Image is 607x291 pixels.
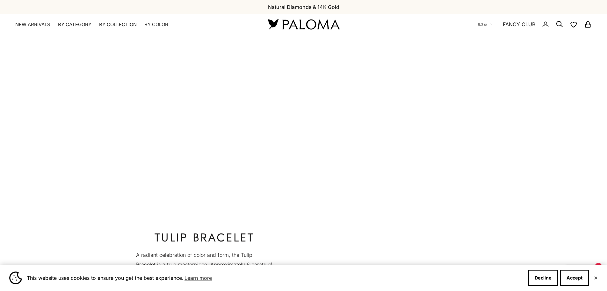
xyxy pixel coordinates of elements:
a: NEW ARRIVALS [15,21,50,28]
span: ILS ₪ [478,21,487,27]
h2: Tulip Bracelet [136,231,273,244]
a: FANCY CLUB [503,20,535,28]
summary: By Collection [99,21,137,28]
button: Close [594,276,598,280]
button: Accept [560,270,589,286]
img: Cookie banner [9,272,22,284]
p: Natural Diamonds & 14K Gold [268,3,339,11]
summary: By Category [58,21,91,28]
nav: Secondary navigation [478,14,592,34]
a: Learn more [184,273,213,283]
span: This website uses cookies to ensure you get the best experience. [27,273,523,283]
nav: Primary navigation [15,21,253,28]
button: ILS ₪ [478,21,493,27]
button: Decline [528,270,558,286]
summary: By Color [144,21,168,28]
